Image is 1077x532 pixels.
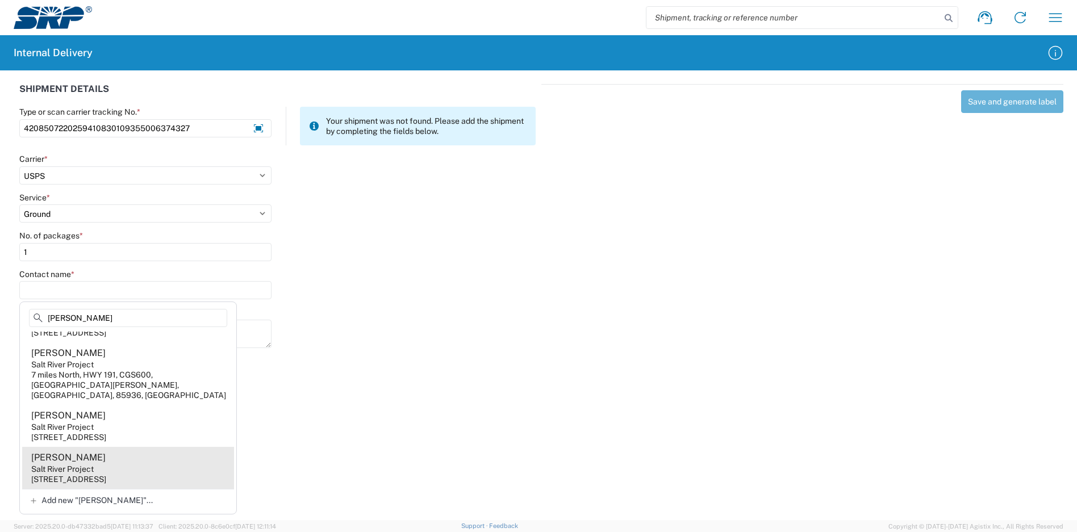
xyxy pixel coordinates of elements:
span: Server: 2025.20.0-db47332bad5 [14,523,153,530]
label: Carrier [19,154,48,164]
span: Your shipment was not found. Please add the shipment by completing the fields below. [326,116,527,136]
div: [STREET_ADDRESS] [31,328,106,338]
span: [DATE] 11:13:37 [111,523,153,530]
div: [STREET_ADDRESS] [31,474,106,484]
h2: Internal Delivery [14,46,93,60]
div: [STREET_ADDRESS] [31,432,106,442]
div: SHIPMENT DETAILS [19,84,536,107]
div: [PERSON_NAME] [31,409,106,422]
div: Salt River Project [31,422,94,432]
span: Client: 2025.20.0-8c6e0cf [158,523,276,530]
div: [PERSON_NAME] [31,451,106,464]
label: No. of packages [19,231,83,241]
input: Shipment, tracking or reference number [646,7,941,28]
label: Service [19,192,50,203]
div: [PERSON_NAME] [31,347,106,359]
a: Feedback [489,522,518,529]
span: [DATE] 12:11:14 [235,523,276,530]
label: Contact name [19,269,74,279]
div: 7 miles North, HWY 191, CGS600, [GEOGRAPHIC_DATA][PERSON_NAME], [GEOGRAPHIC_DATA], 85936, [GEOGRA... [31,370,229,400]
div: Salt River Project [31,359,94,370]
div: Salt River Project [31,464,94,474]
span: Add new "[PERSON_NAME]"... [41,495,153,505]
img: srp [14,6,92,29]
a: Support [461,522,490,529]
label: Type or scan carrier tracking No. [19,107,140,117]
span: Copyright © [DATE]-[DATE] Agistix Inc., All Rights Reserved [888,521,1063,531]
